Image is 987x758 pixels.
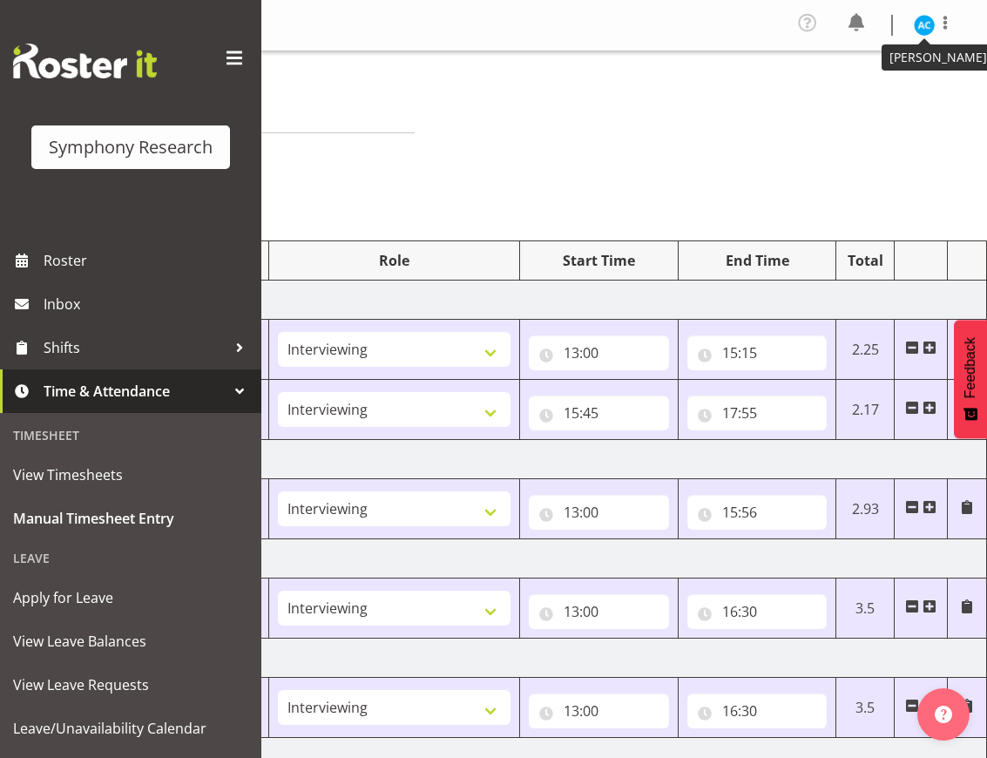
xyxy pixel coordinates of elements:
input: Click to select... [687,694,828,728]
input: Click to select... [529,694,669,728]
a: View Leave Balances [4,619,257,663]
span: View Leave Balances [13,628,248,654]
span: Time & Attendance [44,378,226,404]
img: help-xxl-2.png [935,706,952,723]
td: 2.93 [836,479,895,539]
td: 2.17 [836,380,895,440]
td: 2.25 [836,320,895,380]
div: End Time [687,250,828,271]
img: Rosterit website logo [13,44,157,78]
input: Click to select... [687,396,828,430]
td: 3.5 [836,678,895,738]
span: View Timesheets [13,462,248,488]
span: Leave/Unavailability Calendar [13,715,248,741]
div: Start Time [529,250,669,271]
span: View Leave Requests [13,672,248,698]
a: Apply for Leave [4,576,257,619]
td: 3.5 [836,579,895,639]
span: Shifts [44,335,226,361]
input: Click to select... [529,495,669,530]
a: Leave/Unavailability Calendar [4,707,257,750]
input: Click to select... [529,396,669,430]
a: Manual Timesheet Entry [4,497,257,540]
input: Click to select... [687,594,828,629]
div: Timesheet [4,417,257,453]
div: Symphony Research [49,134,213,160]
span: Apply for Leave [13,585,248,611]
button: Feedback - Show survey [954,320,987,438]
input: Click to select... [687,335,828,370]
input: Click to select... [529,335,669,370]
input: Click to select... [529,594,669,629]
div: Leave [4,540,257,576]
a: View Timesheets [4,453,257,497]
input: Click to select... [687,495,828,530]
div: Role [278,250,510,271]
span: Roster [44,247,253,274]
img: abbey-craib10174.jpg [914,15,935,36]
span: Manual Timesheet Entry [13,505,248,531]
span: Inbox [44,291,253,317]
span: Feedback [963,337,978,398]
div: Total [845,250,885,271]
a: View Leave Requests [4,663,257,707]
